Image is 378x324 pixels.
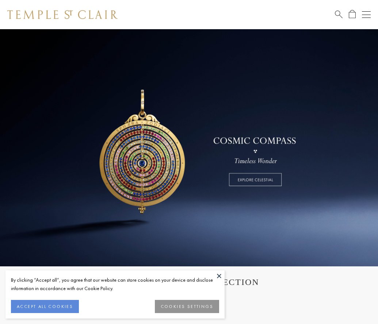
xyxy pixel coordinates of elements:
a: Open Shopping Bag [349,10,356,19]
button: Open navigation [362,10,371,19]
a: Search [335,10,343,19]
button: COOKIES SETTINGS [155,300,219,313]
div: By clicking “Accept all”, you agree that our website can store cookies on your device and disclos... [11,276,219,293]
button: ACCEPT ALL COOKIES [11,300,79,313]
img: Temple St. Clair [7,10,118,19]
